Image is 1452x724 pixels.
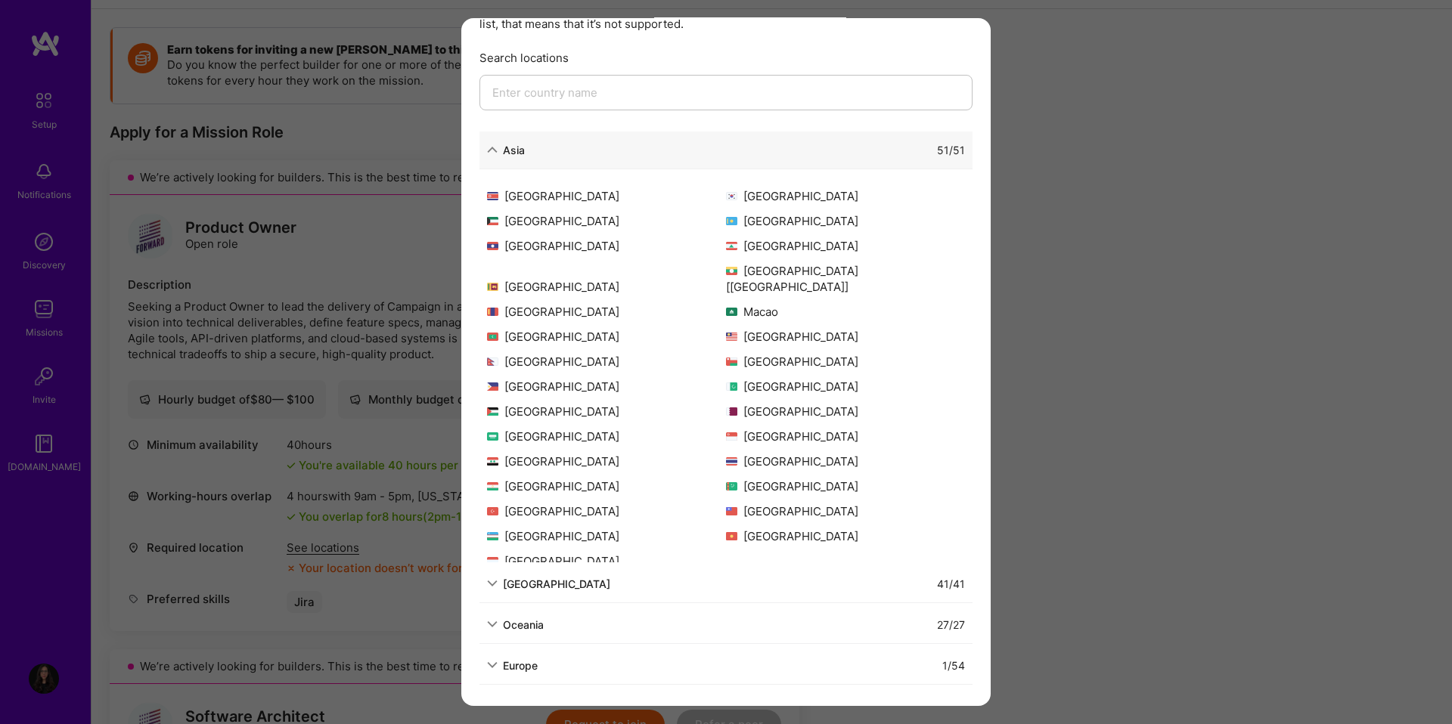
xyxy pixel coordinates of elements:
div: [GEOGRAPHIC_DATA] [726,379,965,394]
i: icon ArrowDown [487,619,498,630]
div: Search locations [479,50,973,66]
div: Oceania [503,617,544,633]
div: [GEOGRAPHIC_DATA] [726,404,965,419]
div: Asia [503,142,525,158]
img: Sri Lanka [487,283,498,291]
i: icon ArrowDown [487,660,498,670]
img: Pakistan [726,382,737,391]
div: [GEOGRAPHIC_DATA] [487,478,726,494]
div: [GEOGRAPHIC_DATA] [487,238,726,254]
div: [GEOGRAPHIC_DATA] [726,354,965,370]
div: 27 / 27 [937,617,965,633]
div: Macao [726,304,965,320]
input: Enter country name [479,75,973,110]
div: 1 / 54 [942,657,965,673]
div: [GEOGRAPHIC_DATA] [726,478,965,494]
img: Tajikistan [487,482,498,490]
div: [GEOGRAPHIC_DATA] [487,379,726,394]
img: Kuwait [487,217,498,225]
div: [GEOGRAPHIC_DATA] [726,329,965,345]
div: [GEOGRAPHIC_DATA] [487,429,726,444]
div: [GEOGRAPHIC_DATA] [487,188,726,204]
img: Maldives [487,333,498,341]
img: Taiwan [726,507,737,515]
div: [GEOGRAPHIC_DATA] [726,188,965,204]
div: [GEOGRAPHIC_DATA] [487,329,726,345]
div: [GEOGRAPHIC_DATA] [726,238,965,254]
div: [GEOGRAPHIC_DATA] [487,528,726,544]
div: [GEOGRAPHIC_DATA] [726,429,965,444]
img: Saudi Arabia [487,432,498,441]
img: Laos [487,242,498,250]
div: [GEOGRAPHIC_DATA] [487,304,726,320]
img: Palestine [487,407,498,416]
div: [GEOGRAPHIC_DATA] [487,503,726,519]
img: Qatar [726,407,737,416]
img: Nepal [487,357,498,366]
div: [GEOGRAPHIC_DATA] [487,354,726,370]
img: Myanmar [Burma] [726,267,737,275]
i: icon ArrowDown [487,578,498,589]
img: Philippines [487,382,498,391]
img: Turkmenistan [726,482,737,490]
img: Syria [487,457,498,466]
img: Malaysia [726,333,737,341]
img: Vietnam [726,532,737,540]
img: Thailand [726,457,737,466]
div: 41 / 41 [937,576,965,592]
img: Lebanon [726,242,737,250]
img: Yemen [487,557,498,565]
img: Mongolia [487,308,498,316]
img: Kazakhstan [726,217,737,225]
div: [GEOGRAPHIC_DATA] [487,279,726,295]
div: modal [461,18,991,706]
div: [GEOGRAPHIC_DATA] [726,528,965,544]
img: Oman [726,357,737,366]
div: [GEOGRAPHIC_DATA] [726,453,965,469]
img: North Korea [487,192,498,200]
div: [GEOGRAPHIC_DATA] [726,213,965,229]
div: Europe [503,657,538,673]
img: Macao [726,308,737,316]
div: [GEOGRAPHIC_DATA] [[GEOGRAPHIC_DATA]] [726,263,965,295]
div: [GEOGRAPHIC_DATA] [487,453,726,469]
div: [GEOGRAPHIC_DATA] [487,553,726,569]
div: [GEOGRAPHIC_DATA] [487,213,726,229]
div: [GEOGRAPHIC_DATA] [487,404,726,419]
img: South Korea [726,192,737,200]
div: [GEOGRAPHIC_DATA] [503,576,610,592]
img: Turkey [487,507,498,515]
div: [GEOGRAPHIC_DATA] [726,503,965,519]
div: 51 / 51 [937,142,965,158]
img: Singapore [726,432,737,441]
img: Uzbekistan [487,532,498,540]
i: icon ArrowDown [487,144,498,155]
